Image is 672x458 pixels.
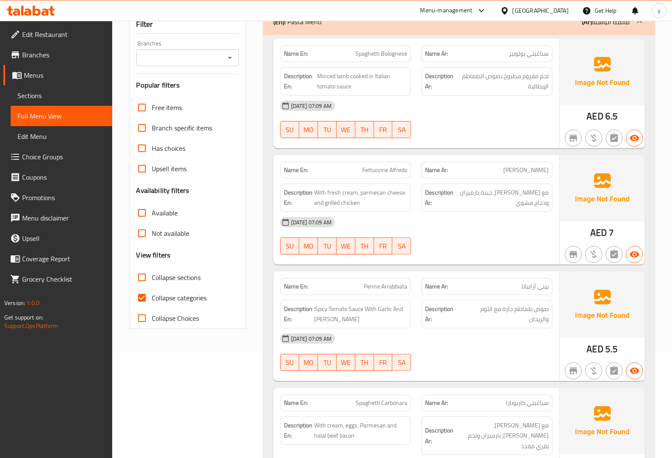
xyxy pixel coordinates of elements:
[24,70,105,80] span: Menus
[288,218,335,226] span: [DATE] 07:09 AM
[3,167,112,187] a: Coupons
[425,166,448,175] strong: Name Ar:
[284,282,308,291] strong: Name En:
[280,121,299,138] button: SU
[359,356,371,369] span: TH
[136,80,239,90] h3: Popular filters
[321,356,333,369] span: TU
[284,304,312,325] strong: Description En:
[303,356,315,369] span: MO
[425,282,448,291] strong: Name Ar:
[284,187,312,208] strong: Description En:
[22,29,105,40] span: Edit Restaurant
[152,123,213,133] span: Branch specific items
[280,237,299,254] button: SU
[606,246,623,263] button: Not has choices
[22,233,105,243] span: Upsell
[425,399,448,407] strong: Name Ar:
[284,166,308,175] strong: Name En:
[3,269,112,289] a: Grocery Checklist
[565,130,582,147] button: Not branch specific item
[590,224,607,241] span: AED
[396,356,408,369] span: SA
[337,354,355,371] button: WE
[17,131,105,141] span: Edit Menu
[152,143,186,153] span: Has choices
[364,282,407,291] span: Penne Arrabbiata
[22,172,105,182] span: Coupons
[284,399,308,407] strong: Name En:
[606,362,623,379] button: Not has choices
[317,71,407,92] span: Minced lamb cooked in Italian tomato sauce
[503,166,549,175] span: [PERSON_NAME]
[303,240,315,252] span: MO
[22,152,105,162] span: Choice Groups
[356,399,407,407] span: Spaghetti Carbonara
[224,52,236,64] button: Open
[425,71,456,92] strong: Description Ar:
[314,304,408,325] span: Spicy Tomato Sauce With Garlic And Basil
[560,155,645,221] img: Ae5nvW7+0k+MAAAAAElFTkSuQmCC
[284,71,315,92] strong: Description En:
[280,354,299,371] button: SU
[582,17,629,27] p: قائمة الباستا
[337,237,355,254] button: WE
[22,254,105,264] span: Coverage Report
[22,50,105,60] span: Branches
[392,121,411,138] button: SA
[3,147,112,167] a: Choice Groups
[565,246,582,263] button: Not branch specific item
[392,354,411,371] button: SA
[4,297,25,308] span: Version:
[136,250,171,260] h3: View filters
[359,124,371,136] span: TH
[11,126,112,147] a: Edit Menu
[288,102,335,110] span: [DATE] 07:09 AM
[284,356,296,369] span: SU
[560,271,645,338] img: Ae5nvW7+0k+MAAAAAElFTkSuQmCC
[455,420,549,452] span: مع كريمة، بيض، بارميزان ولحم بقري مقدد
[22,274,105,284] span: Grocery Checklist
[3,45,112,65] a: Branches
[263,8,655,35] div: (En): Pasta Menu(Ar):قائمة الباستا
[11,106,112,126] a: Full Menu View
[318,121,337,138] button: TU
[26,297,40,308] span: 1.0.0
[4,312,43,323] span: Get support on:
[377,124,389,136] span: FR
[273,17,322,27] p: Pasta Menu
[377,356,389,369] span: FR
[455,187,549,208] span: مع كريمة طازجة، جبنة بارميزان ودجاج مشوي
[152,102,182,113] span: Free items
[609,224,614,241] span: 7
[355,49,407,58] span: Spaghetti Bolognese
[11,85,112,106] a: Sections
[4,320,58,331] a: Support.OpsPlatform
[585,130,602,147] button: Purchased item
[560,39,645,105] img: Ae5nvW7+0k+MAAAAAElFTkSuQmCC
[337,121,355,138] button: WE
[340,124,352,136] span: WE
[509,49,549,58] span: سباغيتي بولونيز
[3,24,112,45] a: Edit Restaurant
[284,240,296,252] span: SU
[355,121,374,138] button: TH
[506,399,549,407] span: سباغيتي كاربونارا
[314,420,408,441] span: With cream, eggs, Parmesan and halal beef bacon
[605,341,618,357] span: 5.5
[585,362,602,379] button: Purchased item
[288,335,335,343] span: [DATE] 07:09 AM
[3,249,112,269] a: Coverage Report
[374,354,393,371] button: FR
[299,354,318,371] button: MO
[396,240,408,252] span: SA
[303,124,315,136] span: MO
[374,237,393,254] button: FR
[299,121,318,138] button: MO
[284,124,296,136] span: SU
[626,246,643,263] button: Available
[626,130,643,147] button: Available
[585,246,602,263] button: Purchased item
[3,208,112,228] a: Menu disclaimer
[377,240,389,252] span: FR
